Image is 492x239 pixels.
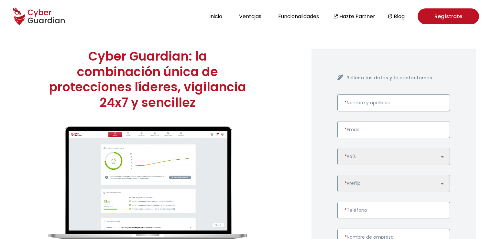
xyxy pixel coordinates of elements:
[49,49,247,110] h1: Cyber Guardian: la combinación única de protecciones líderes, vigilancia 24x7 y sencillez
[394,12,405,20] a: Blog
[339,12,375,20] a: Hazte Partner
[337,202,450,219] input: Introduce un número de teléfono válido.
[49,126,247,239] img: cyberguardian-home
[237,12,263,21] button: Ventajas
[207,12,224,21] button: Inicio
[418,8,479,24] a: Regístrate
[276,12,321,21] button: Funcionalidades
[346,74,450,81] h4: Rellena tus datos y te contactamos:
